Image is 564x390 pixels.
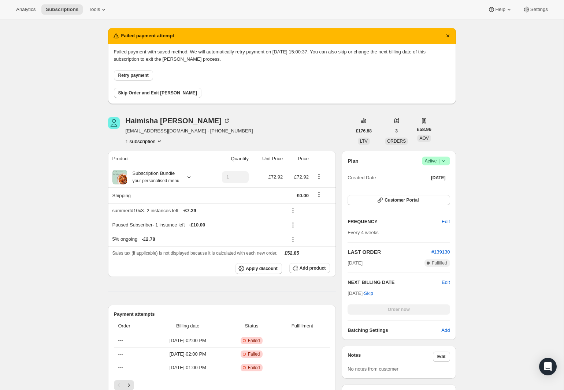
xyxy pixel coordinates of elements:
p: Failed payment with saved method. We will automatically retry payment on [DATE] 15:00:37. You can... [114,48,450,63]
span: £72.92 [294,174,309,180]
span: Active [425,157,447,165]
span: Fulfilled [432,260,447,266]
span: --- [118,338,123,343]
span: Created Date [348,174,376,181]
div: summerfd10x3 - 2 instances left [112,207,283,214]
button: Edit [433,352,450,362]
button: Apply discount [235,263,282,274]
span: 3 [395,128,398,134]
h3: Notes [348,352,433,362]
span: £52.85 [285,250,299,256]
span: Failed [248,338,260,344]
button: Help [483,4,517,15]
span: Customer Portal [385,197,419,203]
button: #139130 [431,248,450,256]
span: £58.96 [417,126,431,133]
h2: Failed payment attempt [121,32,174,40]
div: Haimisha [PERSON_NAME] [126,117,230,124]
span: Sales tax (if applicable) is not displayed because it is calculated with each new order. [112,251,278,256]
th: Quantity [208,151,251,167]
span: Billing date [151,322,225,330]
span: | [438,158,439,164]
span: Subscriptions [46,7,78,12]
button: Analytics [12,4,40,15]
span: £72.92 [268,174,283,180]
th: Order [114,318,149,334]
span: [DATE] · 01:00 PM [151,364,225,371]
button: Retry payment [114,70,153,80]
span: Edit [437,354,446,360]
span: £176.88 [356,128,372,134]
button: Product actions [126,138,163,145]
button: Edit [442,279,450,286]
span: LTV [360,139,368,144]
span: --- [118,351,123,357]
h2: LAST ORDER [348,248,431,256]
h2: Plan [348,157,359,165]
span: No notes from customer [348,366,398,372]
span: [DATE] · 02:00 PM [151,350,225,358]
span: Fulfillment [279,322,326,330]
button: Settings [519,4,552,15]
div: Open Intercom Messenger [539,358,557,375]
span: Status [229,322,275,330]
span: Skip Order and Exit [PERSON_NAME] [118,90,197,96]
span: Apply discount [246,266,278,271]
button: Skip [360,288,378,299]
span: Help [495,7,505,12]
th: Product [108,151,208,167]
th: Shipping [108,187,208,203]
h2: Payment attempts [114,311,330,318]
span: [EMAIL_ADDRESS][DOMAIN_NAME] · [PHONE_NUMBER] [126,127,253,135]
button: 3 [391,126,402,136]
button: Skip Order and Exit [PERSON_NAME] [114,88,201,98]
span: Haimisha Mistry [108,117,120,129]
span: Tools [89,7,100,12]
span: [DATE] · 02:00 PM [151,337,225,344]
button: Tools [84,4,112,15]
button: [DATE] [427,173,450,183]
span: AOV [419,136,428,141]
span: Add [441,327,450,334]
span: Settings [530,7,548,12]
h2: NEXT BILLING DATE [348,279,442,286]
button: Dismiss notification [443,31,453,41]
span: ORDERS [387,139,406,144]
small: your personalised menu [133,178,179,183]
th: Unit Price [251,151,285,167]
button: Customer Portal [348,195,450,205]
span: £0.00 [297,193,309,198]
h6: Batching Settings [348,327,441,334]
span: [DATE] · [348,290,373,296]
button: Edit [437,216,454,228]
span: Skip [364,290,373,297]
img: product img [112,170,127,184]
span: Failed [248,351,260,357]
h2: FREQUENCY [348,218,442,225]
button: Add product [289,263,330,273]
span: Failed [248,365,260,371]
span: Edit [442,218,450,225]
a: #139130 [431,249,450,255]
span: Analytics [16,7,36,12]
span: [DATE] [348,259,363,267]
div: Paused Subscriber - 1 instance left [112,221,283,229]
button: Subscriptions [41,4,83,15]
th: Price [285,151,311,167]
span: - £10.00 [189,221,205,229]
div: 5% ongoing [112,236,283,243]
button: Add [437,325,454,336]
span: Add product [300,265,326,271]
button: Shipping actions [313,191,325,199]
span: Retry payment [118,72,149,78]
span: - £7.29 [183,207,196,214]
span: Every 4 weeks [348,230,379,235]
span: - £2.78 [142,236,155,243]
div: Subscription Bundle [127,170,179,184]
span: [DATE] [431,175,446,181]
button: £176.88 [352,126,376,136]
span: --- [118,365,123,370]
button: Product actions [313,172,325,180]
